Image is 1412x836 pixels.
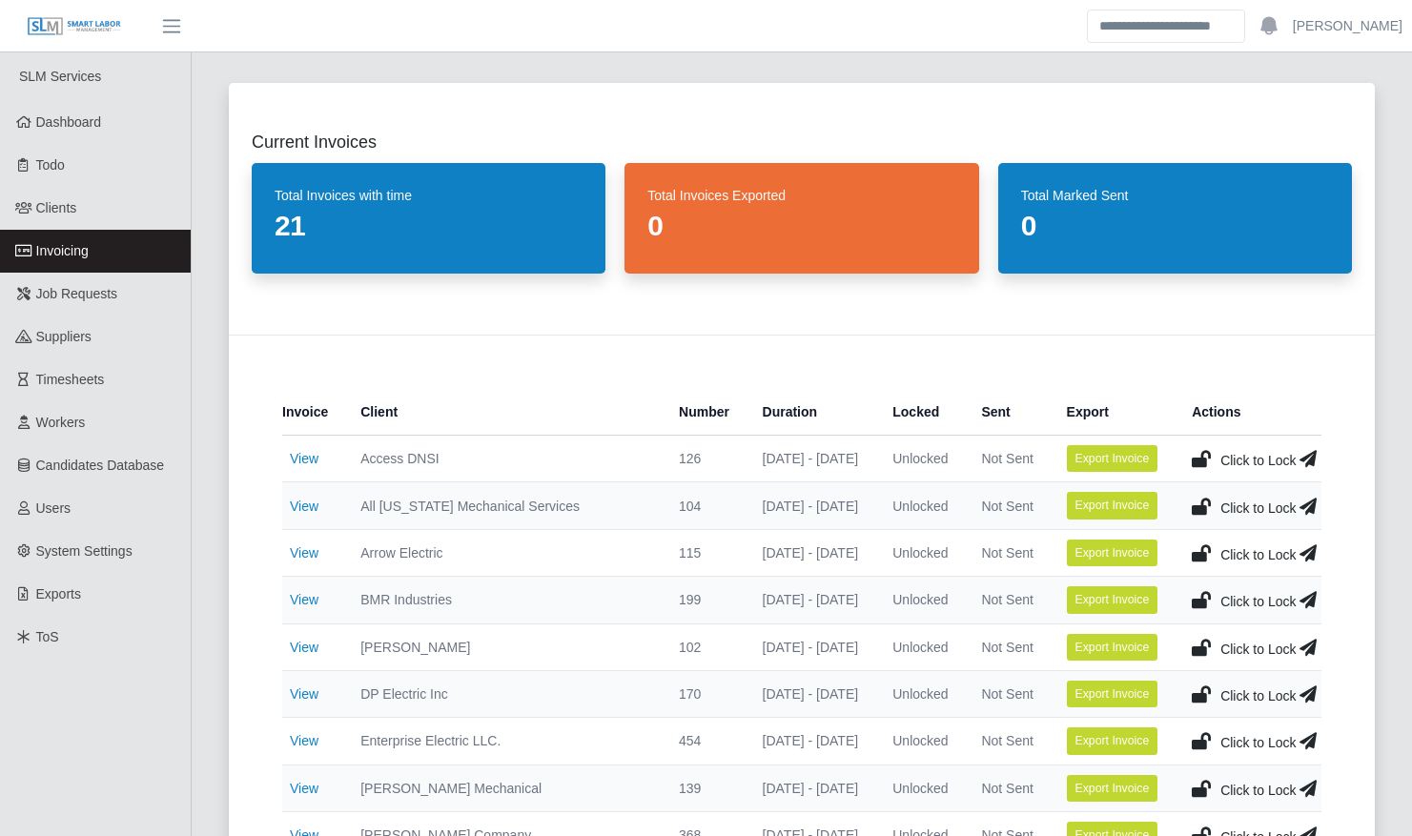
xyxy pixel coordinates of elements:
td: Unlocked [877,623,966,670]
td: 170 [664,670,747,717]
span: ToS [36,629,59,644]
td: [DATE] - [DATE] [747,718,878,765]
button: Export Invoice [1067,586,1158,613]
span: Invoicing [36,243,89,258]
span: Click to Lock [1220,500,1296,516]
td: BMR Industries [345,577,664,623]
th: Sent [966,389,1051,436]
td: [DATE] - [DATE] [747,670,878,717]
td: Access DNSI [345,436,664,482]
h2: Current Invoices [252,129,1352,155]
span: Suppliers [36,329,92,344]
th: Export [1052,389,1177,436]
a: View [290,499,318,514]
td: Unlocked [877,765,966,811]
th: Number [664,389,747,436]
a: View [290,781,318,796]
span: Click to Lock [1220,594,1296,609]
td: Not Sent [966,765,1051,811]
th: Client [345,389,664,436]
a: View [290,733,318,748]
th: Locked [877,389,966,436]
span: Exports [36,586,81,602]
td: [DATE] - [DATE] [747,436,878,482]
span: Job Requests [36,286,118,301]
a: [PERSON_NAME] [1293,16,1402,36]
button: Export Invoice [1067,775,1158,802]
td: Not Sent [966,577,1051,623]
td: 199 [664,577,747,623]
dt: Total Invoices Exported [647,186,955,205]
td: Not Sent [966,670,1051,717]
span: Users [36,500,72,516]
span: SLM Services [19,69,101,84]
span: Click to Lock [1220,547,1296,562]
td: [DATE] - [DATE] [747,482,878,529]
td: DP Electric Inc [345,670,664,717]
td: 115 [664,529,747,576]
span: Workers [36,415,86,430]
td: Enterprise Electric LLC. [345,718,664,765]
a: View [290,545,318,561]
span: Candidates Database [36,458,165,473]
dd: 0 [647,209,955,243]
td: [DATE] - [DATE] [747,529,878,576]
td: Not Sent [966,718,1051,765]
span: Clients [36,200,77,215]
td: Unlocked [877,577,966,623]
span: Click to Lock [1220,642,1296,657]
span: Click to Lock [1220,783,1296,798]
a: View [290,640,318,655]
dd: 21 [275,209,583,243]
th: Actions [1177,389,1321,436]
img: SLM Logo [27,16,122,37]
td: Not Sent [966,623,1051,670]
td: 102 [664,623,747,670]
td: Unlocked [877,670,966,717]
td: [PERSON_NAME] [345,623,664,670]
a: View [290,592,318,607]
dt: Total Invoices with time [275,186,583,205]
span: Todo [36,157,65,173]
dt: Total Marked Sent [1021,186,1329,205]
td: 139 [664,765,747,811]
td: [PERSON_NAME] Mechanical [345,765,664,811]
button: Export Invoice [1067,681,1158,707]
td: [DATE] - [DATE] [747,577,878,623]
td: All [US_STATE] Mechanical Services [345,482,664,529]
td: 104 [664,482,747,529]
span: Timesheets [36,372,105,387]
td: [DATE] - [DATE] [747,765,878,811]
td: Not Sent [966,482,1051,529]
a: View [290,451,318,466]
th: Invoice [282,389,345,436]
input: Search [1087,10,1245,43]
td: Unlocked [877,718,966,765]
td: Arrow Electric [345,529,664,576]
span: Click to Lock [1220,453,1296,468]
button: Export Invoice [1067,540,1158,566]
span: Click to Lock [1220,735,1296,750]
td: Unlocked [877,436,966,482]
button: Export Invoice [1067,492,1158,519]
td: Unlocked [877,529,966,576]
button: Export Invoice [1067,727,1158,754]
span: Click to Lock [1220,688,1296,703]
dd: 0 [1021,209,1329,243]
td: Unlocked [877,482,966,529]
th: Duration [747,389,878,436]
span: System Settings [36,543,133,559]
td: Not Sent [966,436,1051,482]
a: View [290,686,318,702]
span: Dashboard [36,114,102,130]
td: [DATE] - [DATE] [747,623,878,670]
button: Export Invoice [1067,445,1158,472]
td: Not Sent [966,529,1051,576]
td: 126 [664,436,747,482]
button: Export Invoice [1067,634,1158,661]
td: 454 [664,718,747,765]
